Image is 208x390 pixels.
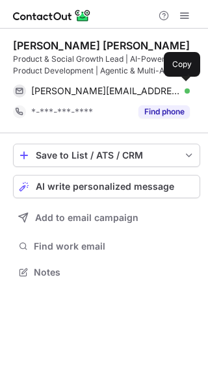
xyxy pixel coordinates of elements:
[36,181,174,192] span: AI write personalized message
[13,39,190,52] div: [PERSON_NAME] [PERSON_NAME]
[13,237,200,255] button: Find work email
[35,213,138,223] span: Add to email campaign
[13,206,200,229] button: Add to email campaign
[13,175,200,198] button: AI write personalized message
[13,263,200,281] button: Notes
[13,8,91,23] img: ContactOut v5.3.10
[138,105,190,118] button: Reveal Button
[31,85,180,97] span: [PERSON_NAME][EMAIL_ADDRESS][PERSON_NAME][DOMAIN_NAME]
[13,144,200,167] button: save-profile-one-click
[36,150,177,161] div: Save to List / ATS / CRM
[13,53,200,77] div: Product & Social Growth Lead | AI-Powered Product Development | Agentic & Multi-Agent AI | FinTec...
[34,266,195,278] span: Notes
[34,240,195,252] span: Find work email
